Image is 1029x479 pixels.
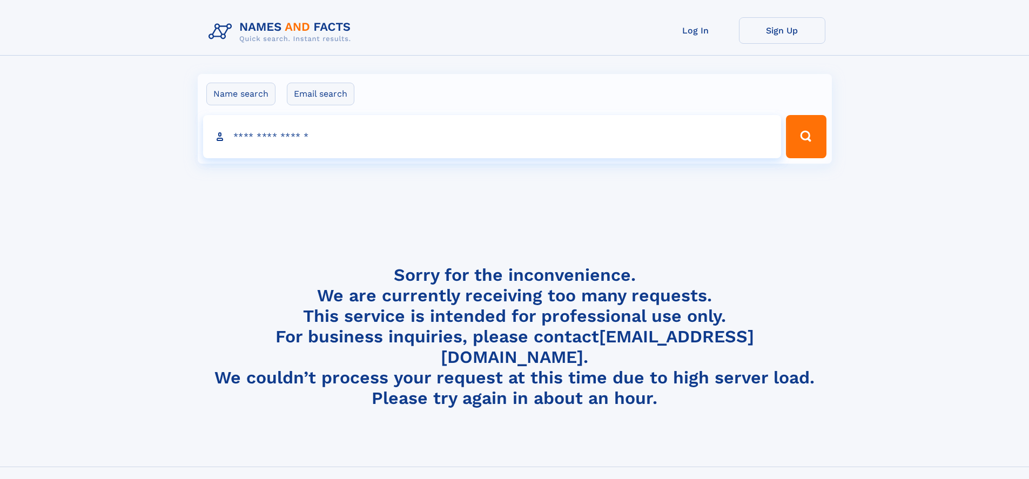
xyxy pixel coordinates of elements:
[441,326,754,367] a: [EMAIL_ADDRESS][DOMAIN_NAME]
[203,115,782,158] input: search input
[739,17,825,44] a: Sign Up
[204,265,825,409] h4: Sorry for the inconvenience. We are currently receiving too many requests. This service is intend...
[786,115,826,158] button: Search Button
[206,83,275,105] label: Name search
[287,83,354,105] label: Email search
[653,17,739,44] a: Log In
[204,17,360,46] img: Logo Names and Facts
